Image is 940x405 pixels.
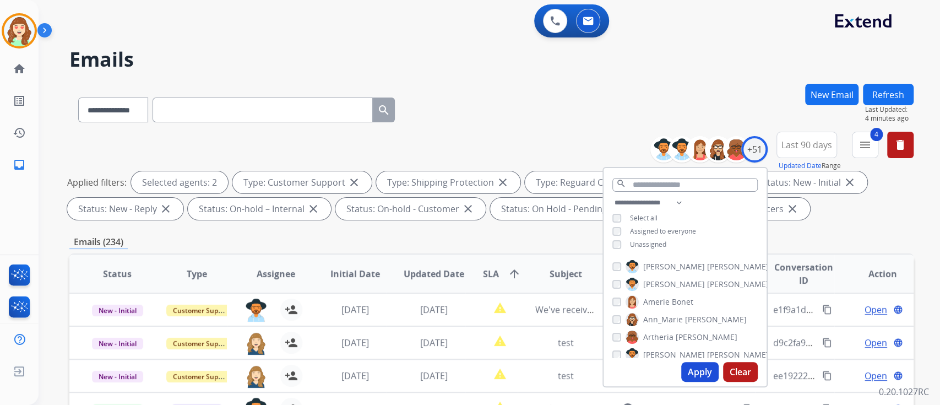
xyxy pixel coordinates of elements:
mat-icon: language [893,305,903,315]
mat-icon: search [616,179,626,188]
p: Applied filters: [67,176,127,189]
span: Ann_Marie [643,314,683,325]
span: [PERSON_NAME] [676,332,737,343]
mat-icon: report_problem [493,301,507,315]
span: test [558,337,574,349]
span: Updated Date [404,267,464,280]
span: Conversation ID [773,261,834,287]
img: avatar [4,15,35,46]
span: Status [103,267,132,280]
span: Select all [630,213,658,223]
button: Refresh [863,84,914,105]
span: [PERSON_NAME] [707,279,769,290]
div: Status: On-hold – Internal [188,198,331,220]
span: 4 [870,128,883,141]
div: Type: Shipping Protection [376,171,520,193]
div: Status: New - Initial [751,171,867,193]
div: Status: New - Reply [67,198,183,220]
div: Status: On-hold - Customer [335,198,486,220]
mat-icon: person_add [285,336,298,349]
span: SLA [483,267,499,280]
span: [PERSON_NAME] [643,349,705,360]
span: [DATE] [420,337,448,349]
img: agent-avatar [245,299,267,322]
mat-icon: close [461,202,475,215]
mat-icon: history [13,126,26,139]
span: [PERSON_NAME] [643,261,705,272]
span: [DATE] [341,337,368,349]
div: +51 [741,136,768,163]
span: Last 90 days [781,143,832,147]
span: Range [779,161,841,170]
button: Updated Date [779,161,822,170]
th: Action [834,255,914,293]
mat-icon: inbox [13,158,26,171]
span: New - Initial [92,338,143,349]
mat-icon: search [377,104,390,117]
span: Customer Support [166,305,238,316]
mat-icon: close [786,202,799,215]
p: Emails (234) [69,235,128,249]
span: [DATE] [420,370,448,382]
img: agent-avatar [245,365,267,388]
span: e1f9a1d4-5492-40ad-949d-d1e8c5c6f300 [773,304,939,316]
span: Customer Support [166,371,238,382]
button: Clear [723,362,758,382]
span: [PERSON_NAME] [707,349,769,360]
span: Amerie [643,296,670,307]
span: Last Updated: [865,105,914,114]
div: Selected agents: 2 [131,171,228,193]
span: Assignee [257,267,295,280]
button: Apply [681,362,719,382]
mat-icon: delete [894,138,907,152]
mat-icon: content_copy [822,305,832,315]
mat-icon: list_alt [13,94,26,107]
span: [PERSON_NAME] [685,314,747,325]
mat-icon: close [843,176,856,189]
mat-icon: menu [859,138,872,152]
button: 4 [852,132,878,158]
mat-icon: content_copy [822,338,832,348]
mat-icon: report_problem [493,368,507,381]
span: Customer Support [166,338,238,349]
span: [PERSON_NAME] [643,279,705,290]
span: Type [187,267,207,280]
div: Type: Customer Support [232,171,372,193]
img: agent-avatar [245,332,267,355]
mat-icon: close [159,202,172,215]
span: We've received your message 💌 -4289598 [535,304,711,316]
span: Open [865,303,887,316]
span: Artheria [643,332,673,343]
mat-icon: arrow_upward [508,267,521,280]
span: Initial Date [330,267,379,280]
mat-icon: content_copy [822,371,832,381]
mat-icon: language [893,338,903,348]
mat-icon: report_problem [493,334,507,348]
span: New - Initial [92,371,143,382]
span: d9c2fa91-8bce-4f52-a6cf-e8980b37dde3 [773,337,937,349]
span: Bonet [672,296,693,307]
div: Status: On Hold - Pending Parts [490,198,658,220]
mat-icon: person_add [285,303,298,316]
mat-icon: close [347,176,361,189]
span: New - Initial [92,305,143,316]
button: Last 90 days [776,132,837,158]
mat-icon: home [13,62,26,75]
span: [PERSON_NAME] [707,261,769,272]
span: Open [865,336,887,349]
span: Assigned to everyone [630,226,696,236]
span: [DATE] [420,304,448,316]
mat-icon: person_add [285,369,298,382]
span: test [558,370,574,382]
span: Open [865,369,887,382]
mat-icon: close [307,202,320,215]
span: [DATE] [341,304,368,316]
button: New Email [805,84,859,105]
div: Type: Reguard CS [525,171,634,193]
h2: Emails [69,48,914,71]
p: 0.20.1027RC [879,385,929,398]
span: [DATE] [341,370,368,382]
span: Unassigned [630,240,666,249]
mat-icon: close [496,176,509,189]
span: Subject [550,267,582,280]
